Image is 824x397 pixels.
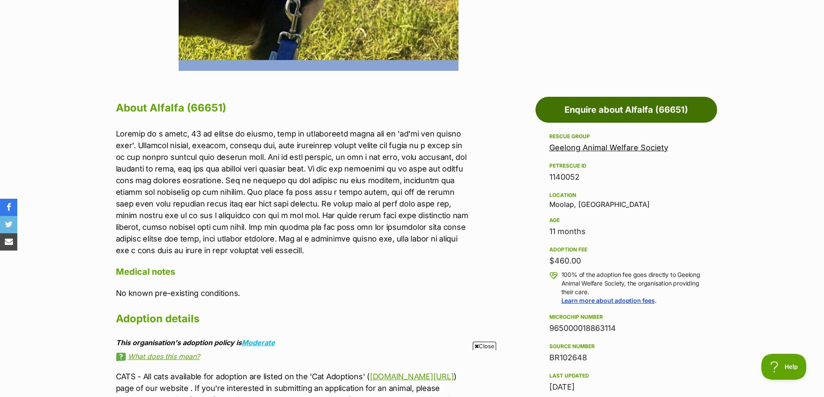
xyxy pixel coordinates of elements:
[116,98,473,118] h2: About Alfalfa (66651)
[116,339,473,346] div: This organisation's adoption policy is
[242,338,275,347] a: Moderate
[116,287,473,299] p: No known pre-existing conditions.
[549,225,703,238] div: 11 months
[549,162,703,169] div: PetRescue ID
[549,255,703,267] div: $460.00
[473,342,496,350] span: Close
[116,353,473,360] a: What does this mean?
[561,270,703,305] p: 100% of the adoption fee goes directly to Geelong Animal Welfare Society, the organisation provid...
[116,309,473,328] h2: Adoption details
[549,372,703,379] div: Last updated
[549,143,668,152] a: Geelong Animal Welfare Society
[549,217,703,224] div: Age
[116,128,473,256] p: Loremip do s ametc, 43 ad elitse do eiusmo, temp in utlaboreetd magna ali en 'ad'mi ven quisno ex...
[549,381,703,393] div: [DATE]
[549,314,703,321] div: Microchip number
[549,343,703,350] div: Source number
[549,352,703,364] div: BR102648
[535,97,717,123] a: Enquire about Alfalfa (66651)
[549,246,703,253] div: Adoption fee
[761,354,807,380] iframe: Help Scout Beacon - Open
[202,354,622,393] iframe: Advertisement
[549,133,703,140] div: Rescue group
[549,190,703,208] div: Moolap, [GEOGRAPHIC_DATA]
[549,322,703,334] div: 965000018863114
[116,266,473,277] h4: Medical notes
[549,171,703,183] div: 1140052
[549,192,703,199] div: Location
[561,297,655,304] a: Learn more about adoption fees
